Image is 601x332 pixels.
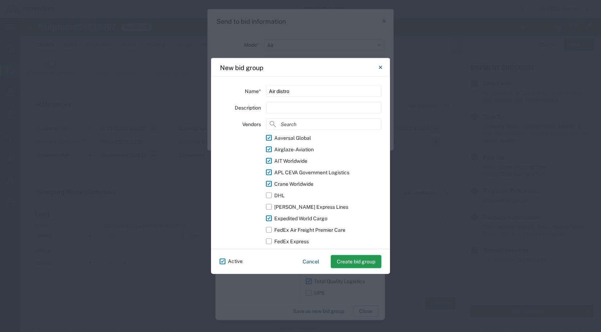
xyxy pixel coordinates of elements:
h4: New bid group [220,63,263,72]
button: Cancel [297,255,325,268]
label: Vendors [242,119,261,130]
div: APL CEVA Government Logistics [274,169,349,176]
div: Aaversal Global [274,134,311,142]
div: Expedited World Cargo [274,215,327,222]
div: AIT Worldwide [274,157,307,165]
label: Description [235,102,261,114]
div: FedEx Air Freight Premier Care [274,226,345,234]
div: [PERSON_NAME] Express Lines [274,203,348,211]
input: Search [266,119,381,130]
label: Name [245,86,261,97]
div: Crane Worldwide [274,180,313,188]
div: Airglaze-Aviation [274,146,314,153]
button: Create bid group [331,255,381,268]
label: Active [220,255,243,268]
button: Close [373,60,387,75]
div: DHL [274,192,285,199]
div: FedEx Express [274,238,309,245]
